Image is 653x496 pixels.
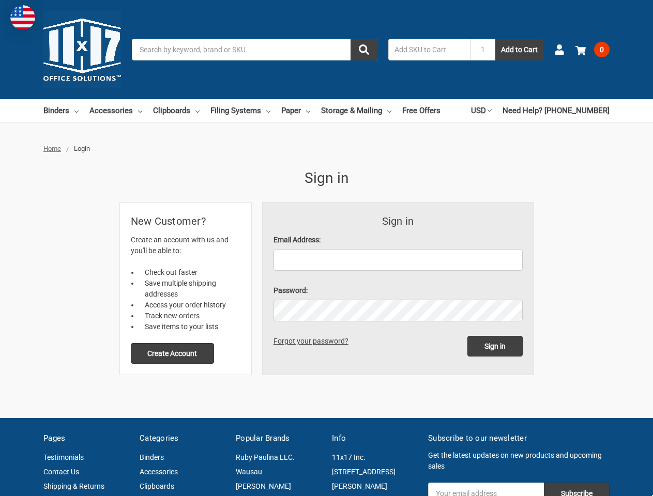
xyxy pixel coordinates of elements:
[10,5,35,30] img: duty and tax information for United States
[131,213,240,229] h2: New Customer?
[43,432,129,444] h5: Pages
[236,453,295,461] a: Ruby Paulina LLC.
[428,432,610,444] h5: Subscribe to our newsletter
[132,39,377,60] input: Search by keyword, brand or SKU
[43,145,61,152] a: Home
[236,468,262,476] a: Wausau
[43,453,84,461] a: Testimonials
[281,99,310,122] a: Paper
[332,432,417,444] h5: Info
[594,42,610,57] span: 0
[575,36,610,63] a: 0
[402,99,441,122] a: Free Offers
[274,337,352,345] a: Forgot your password?
[43,482,104,490] a: Shipping & Returns
[321,99,391,122] a: Storage & Mailing
[503,99,610,122] a: Need Help? [PHONE_NUMBER]
[467,336,523,357] input: Sign in
[131,235,240,256] p: Create an account with us and you'll be able to:
[139,300,240,311] li: Access your order history
[139,311,240,321] li: Track new orders
[471,99,492,122] a: USD
[140,453,164,461] a: Binders
[274,285,523,296] label: Password:
[388,39,470,60] input: Add SKU to Cart
[495,39,543,60] button: Add to Cart
[236,482,291,490] a: [PERSON_NAME]
[153,99,200,122] a: Clipboards
[274,235,523,245] label: Email Address:
[89,99,142,122] a: Accessories
[139,278,240,300] li: Save multiple shipping addresses
[236,432,321,444] h5: Popular Brands
[131,349,215,357] a: Create Account
[140,468,178,476] a: Accessories
[428,450,610,472] p: Get the latest updates on new products and upcoming sales
[43,468,79,476] a: Contact Us
[139,267,240,278] li: Check out faster
[43,11,121,88] img: 11x17.com
[140,432,225,444] h5: Categories
[210,99,270,122] a: Filing Systems
[120,167,534,189] h1: Sign in
[140,482,174,490] a: Clipboards
[139,321,240,332] li: Save items to your lists
[43,99,79,122] a: Binders
[131,343,215,364] button: Create Account
[74,145,90,152] span: Login
[274,213,523,229] h3: Sign in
